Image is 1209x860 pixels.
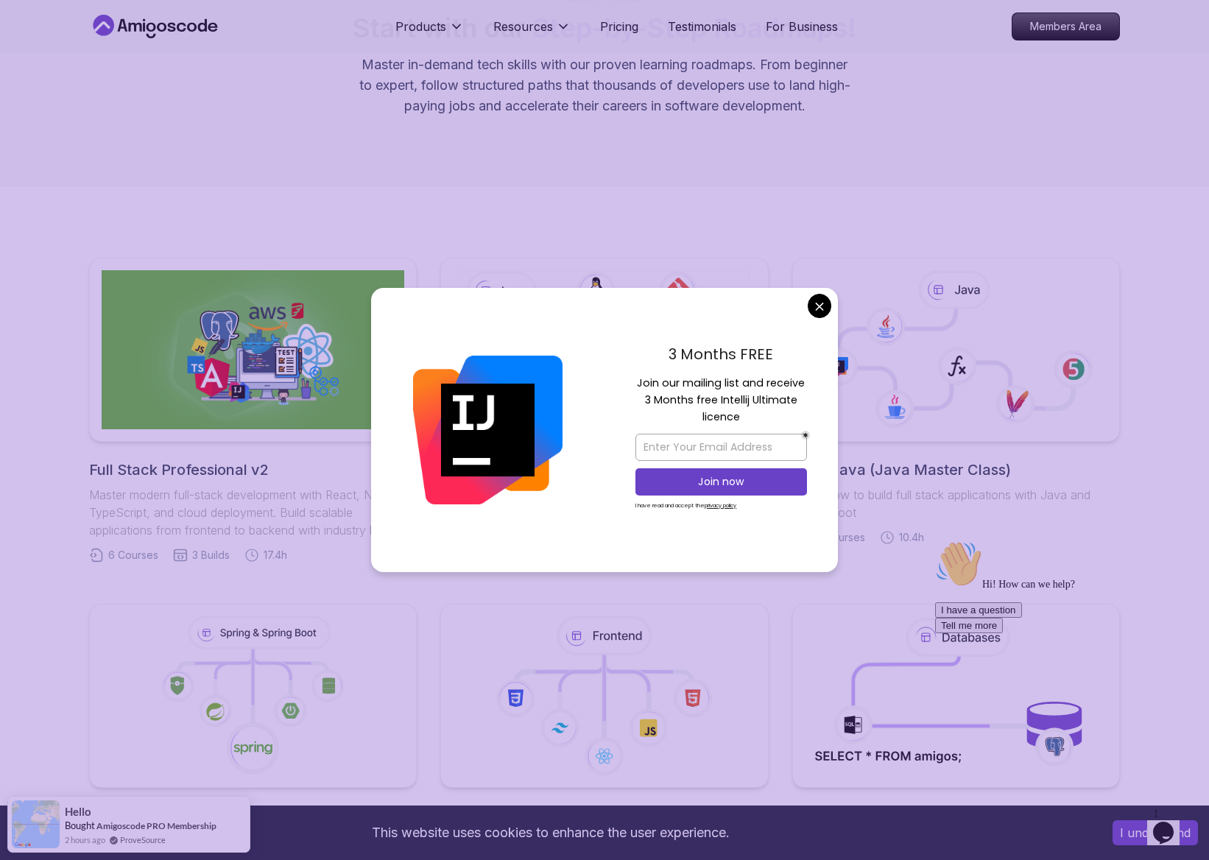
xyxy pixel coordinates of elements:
[357,54,852,116] p: Master in-demand tech skills with our proven learning roadmaps. From beginner to expert, follow s...
[96,820,216,831] a: Amigoscode PRO Membership
[108,548,158,563] span: 6 Courses
[395,18,446,35] p: Products
[1113,820,1198,845] button: Accept cookies
[89,258,417,563] a: Full Stack Professional v2Full Stack Professional v2Master modern full-stack development with Rea...
[1012,13,1119,40] p: Members Area
[6,68,93,83] button: I have a question
[6,6,53,53] img: :wave:
[264,548,287,563] span: 17.4h
[600,18,638,35] a: Pricing
[668,18,736,35] a: Testimonials
[440,258,768,545] a: Java Full StackLearn how to build full stack applications with Java and Spring Boot29 Courses4 Bu...
[11,817,1090,849] div: This website uses cookies to enhance the user experience.
[792,459,1120,480] h2: Core Java (Java Master Class)
[65,806,91,818] span: Hello
[120,833,166,846] a: ProveSource
[493,18,571,47] button: Resources
[1147,801,1194,845] iframe: chat widget
[65,820,95,831] span: Bought
[89,486,417,539] p: Master modern full-stack development with React, Node.js, TypeScript, and cloud deployment. Build...
[6,6,271,99] div: 👋Hi! How can we help?I have a questionTell me more
[811,530,865,545] span: 18 Courses
[493,18,553,35] p: Resources
[899,530,924,545] span: 10.4h
[766,18,838,35] a: For Business
[395,18,464,47] button: Products
[65,833,105,846] span: 2 hours ago
[6,83,74,99] button: Tell me more
[792,486,1120,521] p: Learn how to build full stack applications with Java and Spring Boot
[929,535,1194,794] iframe: chat widget
[12,800,60,848] img: provesource social proof notification image
[102,270,404,429] img: Full Stack Professional v2
[6,44,146,55] span: Hi! How can we help?
[89,459,417,480] h2: Full Stack Professional v2
[192,548,230,563] span: 3 Builds
[1012,13,1120,40] a: Members Area
[792,258,1120,545] a: Core Java (Java Master Class)Learn how to build full stack applications with Java and Spring Boot...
